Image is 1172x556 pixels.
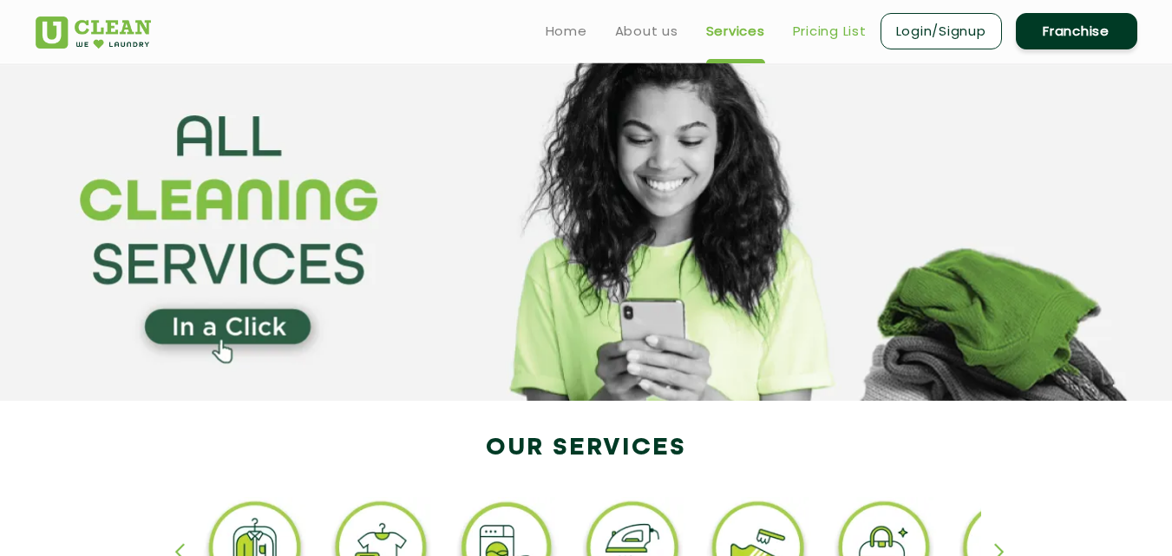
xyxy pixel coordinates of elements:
[546,21,587,42] a: Home
[1016,13,1137,49] a: Franchise
[881,13,1002,49] a: Login/Signup
[36,16,151,49] img: UClean Laundry and Dry Cleaning
[615,21,678,42] a: About us
[706,21,765,42] a: Services
[793,21,867,42] a: Pricing List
